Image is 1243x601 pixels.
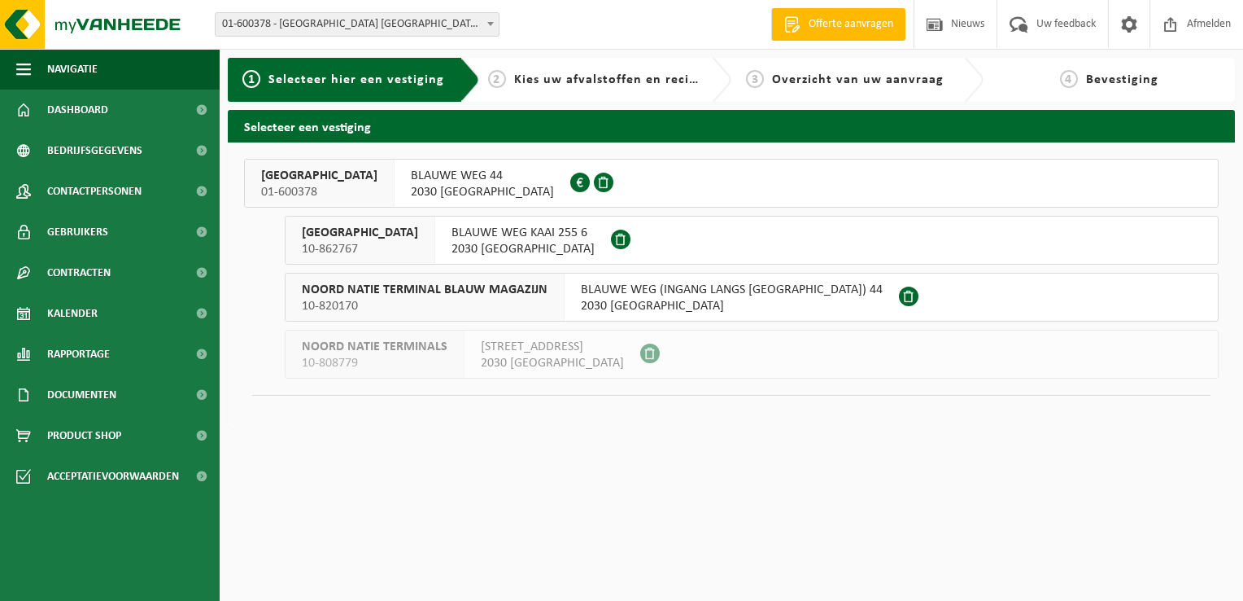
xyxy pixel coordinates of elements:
[302,298,547,314] span: 10-820170
[581,282,883,298] span: BLAUWE WEG (INGANG LANGS [GEOGRAPHIC_DATA]) 44
[216,13,499,36] span: 01-600378 - NOORD NATIE TERMINAL NV - ANTWERPEN
[47,375,116,415] span: Documenten
[411,184,554,200] span: 2030 [GEOGRAPHIC_DATA]
[47,212,108,252] span: Gebruikers
[302,225,418,241] span: [GEOGRAPHIC_DATA]
[302,282,547,298] span: NOORD NATIE TERMINAL BLAUW MAGAZIJN
[244,159,1219,208] button: [GEOGRAPHIC_DATA] 01-600378 BLAUWE WEG 442030 [GEOGRAPHIC_DATA]
[47,415,121,456] span: Product Shop
[1086,73,1158,86] span: Bevestiging
[228,110,1235,142] h2: Selecteer een vestiging
[285,216,1219,265] button: [GEOGRAPHIC_DATA] 10-862767 BLAUWE WEG KAAI 255 62030 [GEOGRAPHIC_DATA]
[285,273,1219,322] button: NOORD NATIE TERMINAL BLAUW MAGAZIJN 10-820170 BLAUWE WEG (INGANG LANGS [GEOGRAPHIC_DATA]) 442030 ...
[451,225,595,241] span: BLAUWE WEG KAAI 255 6
[47,334,110,375] span: Rapportage
[302,339,447,355] span: NOORD NATIE TERMINALS
[481,339,624,355] span: [STREET_ADDRESS]
[47,90,108,130] span: Dashboard
[47,252,111,293] span: Contracten
[47,293,98,334] span: Kalender
[451,241,595,257] span: 2030 [GEOGRAPHIC_DATA]
[261,168,377,184] span: [GEOGRAPHIC_DATA]
[215,12,499,37] span: 01-600378 - NOORD NATIE TERMINAL NV - ANTWERPEN
[47,456,179,497] span: Acceptatievoorwaarden
[47,49,98,90] span: Navigatie
[481,355,624,371] span: 2030 [GEOGRAPHIC_DATA]
[488,70,506,88] span: 2
[805,16,897,33] span: Offerte aanvragen
[302,355,447,371] span: 10-808779
[47,171,142,212] span: Contactpersonen
[514,73,738,86] span: Kies uw afvalstoffen en recipiënten
[581,298,883,314] span: 2030 [GEOGRAPHIC_DATA]
[411,168,554,184] span: BLAUWE WEG 44
[47,130,142,171] span: Bedrijfsgegevens
[261,184,377,200] span: 01-600378
[746,70,764,88] span: 3
[772,73,944,86] span: Overzicht van uw aanvraag
[268,73,444,86] span: Selecteer hier een vestiging
[771,8,905,41] a: Offerte aanvragen
[1060,70,1078,88] span: 4
[302,241,418,257] span: 10-862767
[242,70,260,88] span: 1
